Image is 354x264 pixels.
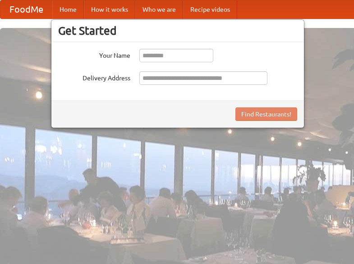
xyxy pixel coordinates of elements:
[58,71,130,83] label: Delivery Address
[52,0,84,19] a: Home
[0,0,52,19] a: FoodMe
[183,0,237,19] a: Recipe videos
[58,49,130,60] label: Your Name
[84,0,135,19] a: How it works
[235,107,297,121] button: Find Restaurants!
[58,24,297,37] h3: Get Started
[135,0,183,19] a: Who we are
